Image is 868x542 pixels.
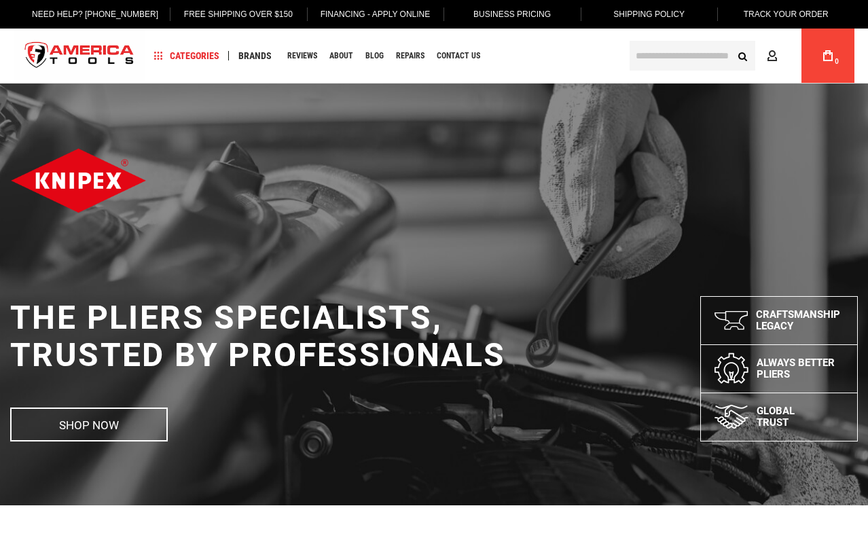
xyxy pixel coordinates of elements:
a: Blog [359,47,390,65]
a: Reviews [281,47,323,65]
a: 0 [815,29,841,83]
a: Shop now [10,408,168,441]
a: About [323,47,359,65]
p: Craftsmanship Legacy [756,309,844,332]
span: Shipping Policy [613,10,685,19]
button: Search [729,43,755,69]
a: store logo [14,31,145,82]
span: 0 [835,58,839,65]
span: Blog [365,52,384,60]
p: Always better pliers [757,357,844,380]
span: Categories [154,51,219,60]
a: Repairs [390,47,431,65]
h1: The Pliers Specialists, Trusted by Professionals [10,299,506,374]
span: Repairs [396,52,424,60]
img: America Tools [14,31,145,82]
span: About [329,52,353,60]
span: Contact Us [437,52,480,60]
a: Brands [232,47,278,65]
span: Global [757,405,795,417]
img: Knipex logo [10,147,147,214]
a: Categories [148,47,225,65]
span: Reviews [287,52,317,60]
span: Brands [238,51,272,60]
span: Trust [757,417,795,429]
a: Contact Us [431,47,486,65]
